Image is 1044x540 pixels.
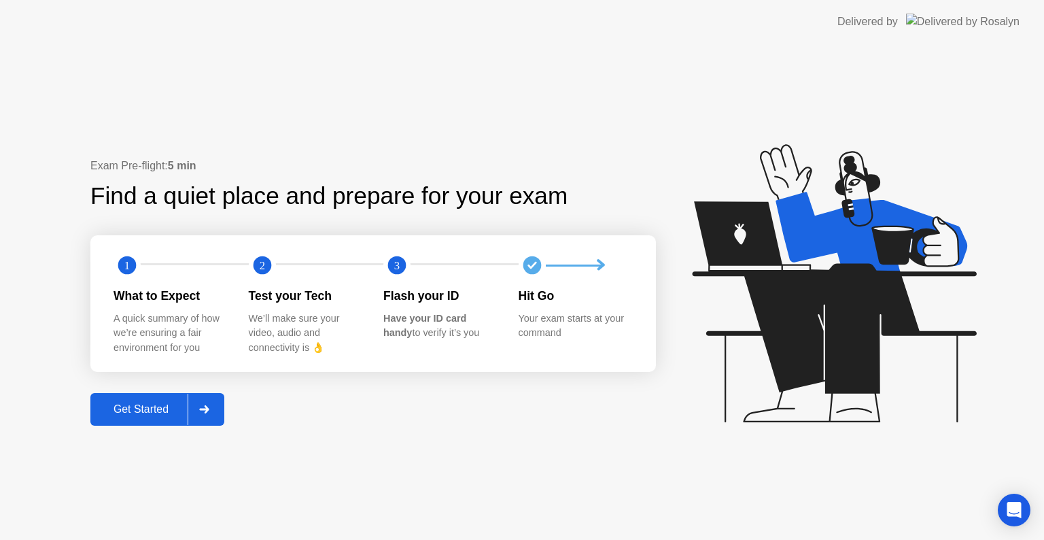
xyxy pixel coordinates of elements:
text: 1 [124,259,130,272]
div: Find a quiet place and prepare for your exam [90,178,570,214]
text: 3 [394,259,400,272]
b: Have your ID card handy [383,313,466,339]
div: Test your Tech [249,287,362,305]
div: Open Intercom Messenger [998,494,1030,526]
div: to verify it’s you [383,311,497,341]
div: We’ll make sure your video, audio and connectivity is 👌 [249,311,362,356]
b: 5 min [168,160,196,171]
div: Exam Pre-flight: [90,158,656,174]
div: Get Started [94,403,188,416]
div: A quick summary of how we’re ensuring a fair environment for you [114,311,227,356]
img: Delivered by Rosalyn [906,14,1020,29]
div: Hit Go [519,287,632,305]
div: Flash your ID [383,287,497,305]
text: 2 [259,259,264,272]
div: What to Expect [114,287,227,305]
div: Your exam starts at your command [519,311,632,341]
div: Delivered by [837,14,898,30]
button: Get Started [90,393,224,426]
